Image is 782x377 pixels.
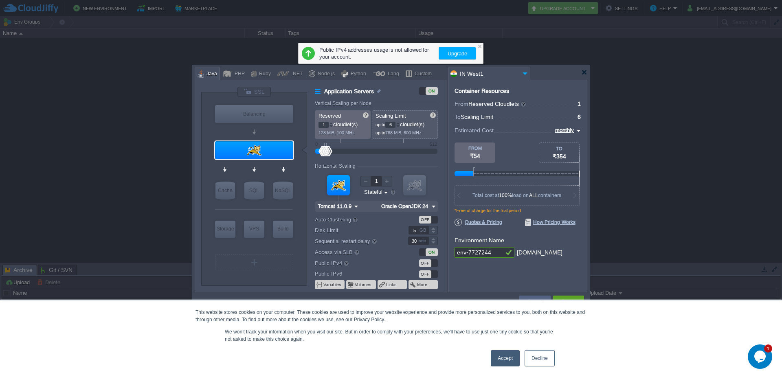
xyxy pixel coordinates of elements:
[289,68,303,80] div: .NET
[455,101,468,107] span: From
[319,119,368,128] p: cloudlet(s)
[455,88,509,94] div: Container Resources
[244,221,264,238] div: Elastic VPS
[315,215,398,224] label: Auto-Clustering
[348,68,366,80] div: Python
[215,254,293,270] div: Create New Layer
[215,105,293,123] div: Balancing
[419,216,431,224] div: OFF
[417,281,428,288] button: More
[244,182,264,199] div: SQL
[273,182,293,199] div: NoSQL Databases
[385,130,422,135] span: 768 MiB, 600 MHz
[430,142,437,147] div: 512
[195,309,586,323] div: This website stores cookies on your computer. These cookies are used to improve your website expe...
[319,46,434,61] div: Public IPv4 addresses usage is not allowed for your account.
[225,328,557,343] p: We won't track your information when you visit our site. But in order to comply with your prefere...
[578,101,581,107] span: 1
[319,130,355,135] span: 128 MiB, 100 MHz
[539,146,579,151] div: TO
[419,259,431,267] div: OFF
[315,142,318,147] div: 0
[257,68,271,80] div: Ruby
[315,259,398,267] label: Public IPv4
[455,208,581,219] div: *Free of charge for the trial period
[215,221,235,237] div: Storage
[315,226,398,235] label: Disk Limit
[455,126,494,135] span: Estimated Cost
[491,350,520,366] a: Accept
[426,87,438,95] div: ON
[455,237,504,243] label: Environment Name
[215,105,293,123] div: Load Balancer
[386,281,398,288] button: Links
[553,153,566,160] span: ₹354
[470,153,480,159] span: ₹54
[412,68,432,80] div: Custom
[273,221,293,237] div: Build
[244,221,264,237] div: VPS
[748,344,774,369] iframe: chat widget
[385,68,399,80] div: Lang
[319,113,341,119] span: Reserved
[445,48,470,58] button: Upgrade
[426,248,438,256] div: ON
[515,247,562,258] div: .[DOMAIN_NAME]
[315,68,335,80] div: Node.js
[455,146,495,151] div: FROM
[204,68,217,80] div: Java
[315,163,358,169] div: Horizontal Scaling
[578,114,581,120] span: 6
[420,226,428,234] div: GB
[323,281,342,288] button: Variables
[315,270,398,278] label: Public IPv6
[273,221,293,238] div: Build Node
[561,298,576,306] button: Create
[525,350,555,366] a: Decline
[215,221,235,238] div: Storage Containers
[527,298,543,306] button: Cancel
[419,237,428,245] div: sec
[215,141,293,159] div: Application Servers
[419,270,431,278] div: OFF
[376,122,385,127] span: up to
[315,248,398,256] label: Access via SLB
[273,182,293,199] div: NoSQL
[455,114,461,120] span: To
[455,219,502,226] span: Quotas & Pricing
[315,237,398,245] label: Sequential restart delay
[376,119,435,128] p: cloudlet(s)
[232,68,245,80] div: PHP
[468,101,527,107] span: Reserved Cloudlets
[376,113,406,119] span: Scaling Limit
[525,219,576,226] span: How Pricing Works
[315,101,373,106] div: Vertical Scaling per Node
[461,114,493,120] span: Scaling Limit
[244,182,264,199] div: SQL Databases
[215,182,235,199] div: Cache
[376,130,385,135] span: up to
[355,281,372,288] button: Volumes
